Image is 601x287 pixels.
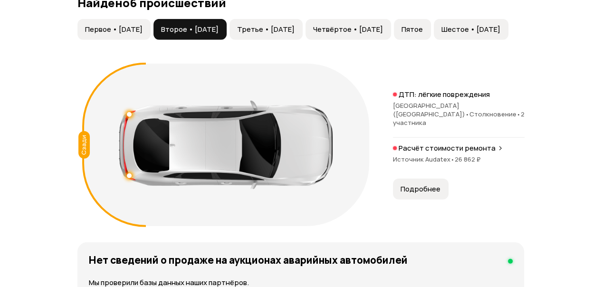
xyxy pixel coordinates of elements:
[85,25,143,34] span: Первое • [DATE]
[229,19,303,40] button: Третье • [DATE]
[450,155,455,163] span: •
[77,19,151,40] button: Первое • [DATE]
[465,110,469,118] span: •
[393,101,469,118] span: [GEOGRAPHIC_DATA] ([GEOGRAPHIC_DATA])
[393,155,455,163] span: Источник Audatex
[161,25,219,34] span: Второе • [DATE]
[434,19,508,40] button: Шестое • [DATE]
[78,131,90,159] div: Сзади
[393,110,525,127] span: 2 участника
[393,179,448,200] button: Подробнее
[89,254,408,266] h4: Нет сведений о продаже на аукционах аварийных автомобилей
[305,19,391,40] button: Четвёртое • [DATE]
[441,25,500,34] span: Шестое • [DATE]
[455,155,481,163] span: 26 862 ₽
[153,19,227,40] button: Второе • [DATE]
[399,143,496,153] p: Расчёт стоимости ремонта
[394,19,431,40] button: Пятое
[399,90,490,99] p: ДТП: лёгкие повреждения
[401,184,440,194] span: Подробнее
[313,25,383,34] span: Четвёртое • [DATE]
[401,25,423,34] span: Пятое
[237,25,295,34] span: Третье • [DATE]
[469,110,521,118] span: Столкновение
[516,110,521,118] span: •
